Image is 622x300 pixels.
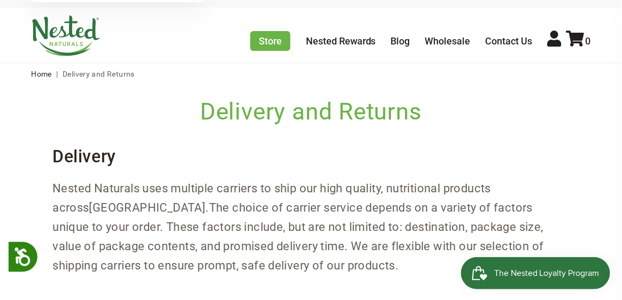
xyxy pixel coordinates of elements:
[31,16,101,56] img: Nested Naturals
[205,201,209,214] span: .
[31,63,591,85] nav: breadcrumbs
[52,179,570,275] p: [GEOGRAPHIC_DATA] The choice of carrier service depends on a variety of factors unique to your or...
[486,35,533,47] a: Contact Us
[306,35,376,47] a: Nested Rewards
[425,35,471,47] a: Wholesale
[586,35,591,47] span: 0
[52,182,491,214] span: Nested Naturals uses multiple carriers to ship our high quality, nutritional products across
[63,70,135,78] span: Delivery and Returns
[391,35,410,47] a: Blog
[31,70,52,78] a: Home
[52,136,570,168] h3: Delivery
[52,95,570,127] h1: Delivery and Returns
[250,31,290,51] a: Store
[566,35,591,47] a: 0
[53,70,60,78] span: |
[461,257,611,289] iframe: Button to open loyalty program pop-up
